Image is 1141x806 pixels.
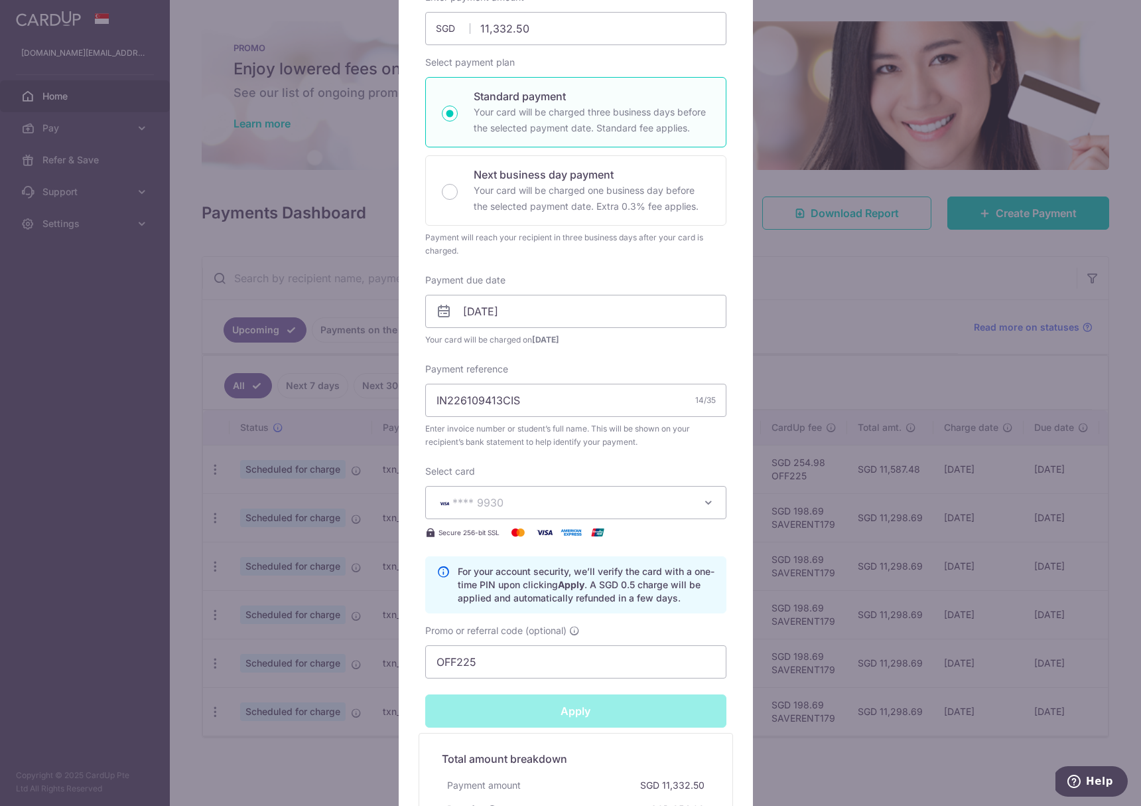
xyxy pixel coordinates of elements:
p: Your card will be charged one business day before the selected payment date. Extra 0.3% fee applies. [474,183,710,214]
div: Payment amount [442,773,526,797]
img: VISA [436,499,452,508]
label: Select card [425,465,475,478]
img: American Express [558,524,584,540]
h5: Total amount breakdown [442,751,710,767]
div: Payment will reach your recipient in three business days after your card is charged. [425,231,726,258]
p: Your card will be charged three business days before the selected payment date. Standard fee appl... [474,104,710,136]
label: Payment reference [425,363,508,376]
span: [DATE] [532,335,559,345]
label: Payment due date [425,274,505,287]
img: Mastercard [505,524,531,540]
input: 0.00 [425,12,726,45]
input: DD / MM / YYYY [425,295,726,328]
b: Apply [558,579,584,590]
span: Promo or referral code (optional) [425,624,567,637]
span: Secure 256-bit SSL [438,527,500,538]
p: Next business day payment [474,167,710,183]
img: UnionPay [584,524,611,540]
span: Enter invoice number or student’s full name. This will be shown on your recipient’s bank statemen... [425,422,726,449]
img: Visa [531,524,558,540]
p: For your account security, we’ll verify the card with a one-time PIN upon clicking . A SGD 0.5 ch... [458,565,715,605]
div: 14/35 [695,394,716,407]
div: SGD 11,332.50 [635,773,710,797]
span: SGD [436,22,470,35]
iframe: Opens a widget where you can find more information [1055,766,1128,799]
span: Your card will be charged on [425,333,726,347]
label: Select payment plan [425,56,515,69]
p: Standard payment [474,88,710,104]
